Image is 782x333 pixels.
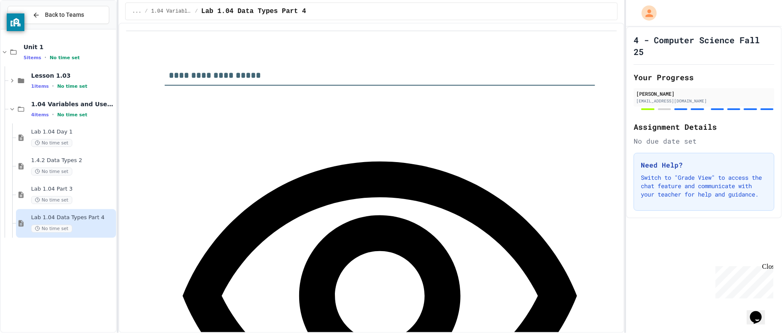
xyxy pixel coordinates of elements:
span: / [195,8,198,15]
span: • [52,111,54,118]
span: No time set [31,196,72,204]
span: ... [132,8,142,15]
span: 1.04 Variables and User Input [151,8,192,15]
h2: Your Progress [634,71,774,83]
span: 1.04 Variables and User Input [31,100,114,108]
iframe: chat widget [747,299,774,325]
div: No due date set [634,136,774,146]
span: 5 items [24,55,41,60]
span: Lab 1.04 Day 1 [31,128,114,136]
span: 1.4.2 Data Types 2 [31,157,114,164]
p: Switch to "Grade View" to access the chat feature and communicate with your teacher for help and ... [641,173,767,199]
span: / [145,8,148,15]
span: No time set [31,139,72,147]
button: privacy banner [7,13,24,31]
span: Back to Teams [45,10,84,19]
span: 1 items [31,84,49,89]
span: Lab 1.04 Part 3 [31,186,114,193]
span: 4 items [31,112,49,118]
span: • [52,83,54,89]
h2: Assignment Details [634,121,774,133]
div: My Account [633,3,659,23]
h1: 4 - Computer Science Fall 25 [634,34,774,58]
span: No time set [31,225,72,233]
span: Lab 1.04 Data Types Part 4 [201,6,306,16]
span: No time set [57,112,87,118]
span: No time set [50,55,80,60]
span: Lab 1.04 Data Types Part 4 [31,214,114,221]
span: Lesson 1.03 [31,72,114,79]
div: [EMAIL_ADDRESS][DOMAIN_NAME] [636,98,772,104]
iframe: chat widget [712,263,774,299]
span: No time set [31,168,72,176]
button: Back to Teams [8,6,109,24]
span: No time set [57,84,87,89]
h3: Need Help? [641,160,767,170]
span: • [45,54,46,61]
div: [PERSON_NAME] [636,90,772,97]
span: Unit 1 [24,43,114,51]
div: Chat with us now!Close [3,3,58,53]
